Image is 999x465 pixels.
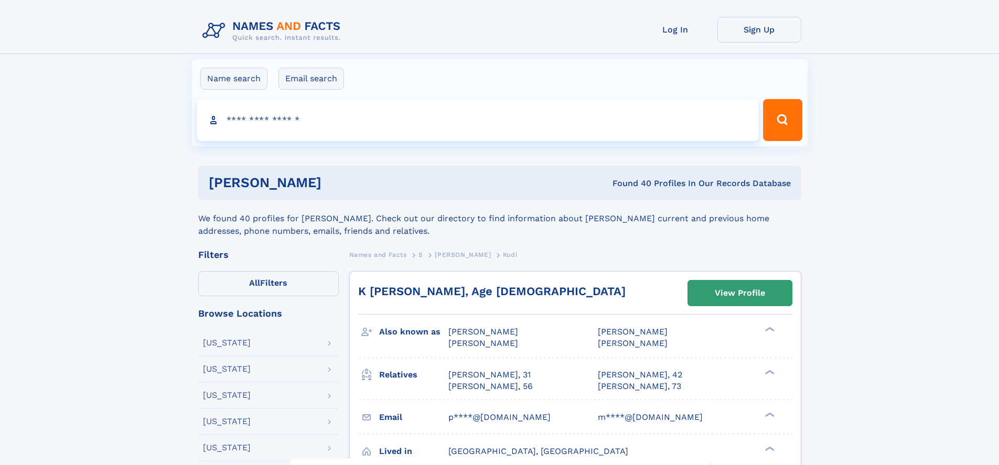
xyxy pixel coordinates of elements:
[278,68,344,90] label: Email search
[209,176,467,189] h1: [PERSON_NAME]
[717,17,801,42] a: Sign Up
[203,444,251,452] div: [US_STATE]
[198,250,339,259] div: Filters
[200,68,267,90] label: Name search
[467,178,791,189] div: Found 40 Profiles In Our Records Database
[379,442,448,460] h3: Lived in
[435,251,491,258] span: [PERSON_NAME]
[503,251,517,258] span: Kodi
[598,381,681,392] a: [PERSON_NAME], 73
[349,248,407,261] a: Names and Facts
[203,339,251,347] div: [US_STATE]
[418,248,423,261] a: S
[198,17,349,45] img: Logo Names and Facts
[203,365,251,373] div: [US_STATE]
[762,445,775,452] div: ❯
[448,381,533,392] a: [PERSON_NAME], 56
[203,417,251,426] div: [US_STATE]
[763,99,802,141] button: Search Button
[448,338,518,348] span: [PERSON_NAME]
[379,366,448,384] h3: Relatives
[448,369,531,381] a: [PERSON_NAME], 31
[418,251,423,258] span: S
[762,369,775,375] div: ❯
[448,446,628,456] span: [GEOGRAPHIC_DATA], [GEOGRAPHIC_DATA]
[448,327,518,337] span: [PERSON_NAME]
[198,309,339,318] div: Browse Locations
[379,408,448,426] h3: Email
[197,99,759,141] input: search input
[358,285,626,298] a: K [PERSON_NAME], Age [DEMOGRAPHIC_DATA]
[379,323,448,341] h3: Also known as
[715,281,765,305] div: View Profile
[598,327,668,337] span: [PERSON_NAME]
[203,391,251,399] div: [US_STATE]
[633,17,717,42] a: Log In
[435,248,491,261] a: [PERSON_NAME]
[762,411,775,418] div: ❯
[598,338,668,348] span: [PERSON_NAME]
[198,200,801,237] div: We found 40 profiles for [PERSON_NAME]. Check out our directory to find information about [PERSON...
[598,369,682,381] a: [PERSON_NAME], 42
[249,278,260,288] span: All
[198,271,339,296] label: Filters
[762,326,775,333] div: ❯
[688,280,792,306] a: View Profile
